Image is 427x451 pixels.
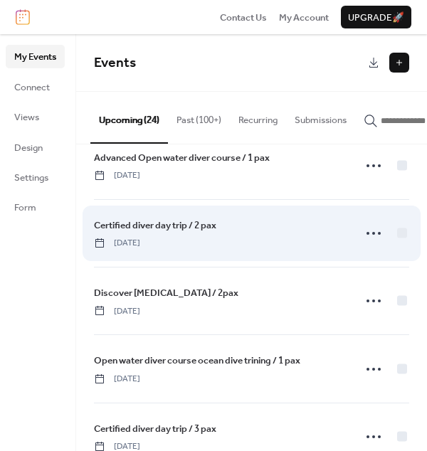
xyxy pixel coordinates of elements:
span: My Account [279,11,329,25]
span: Design [14,141,43,155]
a: Settings [6,166,65,189]
span: [DATE] [94,237,140,250]
span: [DATE] [94,305,140,318]
button: Upgrade🚀 [341,6,411,28]
span: [DATE] [94,373,140,386]
a: Advanced Open water diver course / 1 pax [94,150,270,166]
a: My Events [6,45,65,68]
span: Advanced Open water diver course / 1 pax [94,151,270,165]
a: Discover [MEDICAL_DATA] / 2pax [94,285,238,301]
button: Upcoming (24) [90,92,168,143]
a: Open water diver course ocean dive trining / 1 pax [94,353,300,368]
span: Certified diver day trip / 2 pax [94,218,216,233]
button: Recurring [230,92,286,142]
a: Design [6,136,65,159]
span: My Events [14,50,56,64]
a: Contact Us [220,10,267,24]
span: Discover [MEDICAL_DATA] / 2pax [94,286,238,300]
a: Certified diver day trip / 2 pax [94,218,216,233]
span: Contact Us [220,11,267,25]
span: Connect [14,80,50,95]
a: Certified diver day trip / 3 pax [94,421,216,437]
span: Upgrade 🚀 [348,11,404,25]
img: logo [16,9,30,25]
a: Form [6,196,65,218]
button: Submissions [286,92,355,142]
span: Settings [14,171,48,185]
span: Views [14,110,39,124]
a: Views [6,105,65,128]
span: Certified diver day trip / 3 pax [94,422,216,436]
span: Events [94,50,136,76]
span: Form [14,201,36,215]
span: [DATE] [94,169,140,182]
a: Connect [6,75,65,98]
a: My Account [279,10,329,24]
button: Past (100+) [168,92,230,142]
